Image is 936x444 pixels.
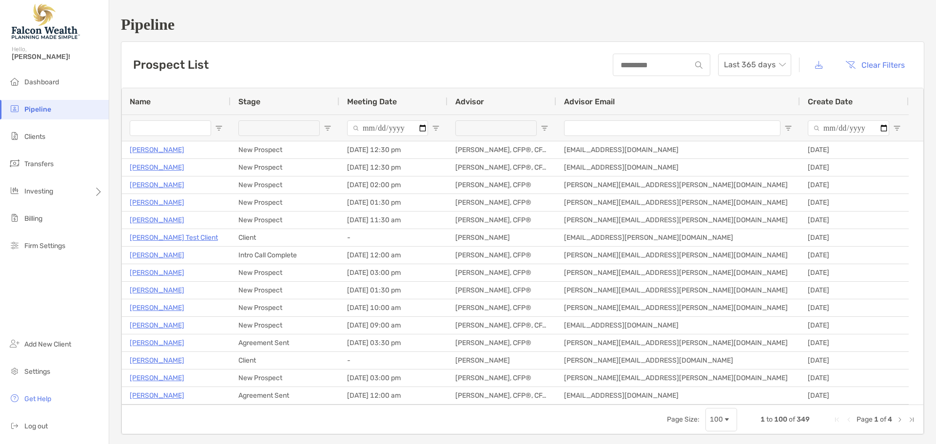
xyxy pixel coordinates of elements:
div: [DATE] 11:30 am [339,212,448,229]
div: [DATE] 12:30 pm [339,141,448,158]
span: Investing [24,187,53,195]
span: 1 [874,415,878,424]
span: 349 [797,415,810,424]
a: [PERSON_NAME] Test Client [130,232,218,244]
div: [EMAIL_ADDRESS][DOMAIN_NAME] [556,159,800,176]
div: [DATE] 12:30 pm [339,159,448,176]
div: [EMAIL_ADDRESS][DOMAIN_NAME] [556,317,800,334]
span: Clients [24,133,45,141]
div: [PERSON_NAME], CFP®, CFA® [448,141,556,158]
div: New Prospect [231,176,339,193]
input: Meeting Date Filter Input [347,120,428,136]
p: [PERSON_NAME] [130,144,184,156]
button: Open Filter Menu [215,124,223,132]
a: [PERSON_NAME] [130,179,184,191]
div: New Prospect [231,159,339,176]
div: [DATE] 01:30 pm [339,194,448,211]
a: [PERSON_NAME] [130,284,184,296]
div: [DATE] [800,334,909,351]
div: [DATE] [800,369,909,386]
a: [PERSON_NAME] [130,354,184,367]
img: investing icon [9,185,20,196]
div: [PERSON_NAME][EMAIL_ADDRESS][PERSON_NAME][DOMAIN_NAME] [556,299,800,316]
button: Clear Filters [838,54,912,76]
div: [PERSON_NAME], CFP® [448,334,556,351]
span: Firm Settings [24,242,65,250]
div: [PERSON_NAME], CFP® [448,299,556,316]
div: [PERSON_NAME][EMAIL_ADDRESS][PERSON_NAME][DOMAIN_NAME] [556,264,800,281]
div: [PERSON_NAME], CFP® [448,369,556,386]
input: Name Filter Input [130,120,211,136]
img: transfers icon [9,157,20,169]
button: Open Filter Menu [893,124,901,132]
div: [DATE] [800,176,909,193]
p: [PERSON_NAME] [130,302,184,314]
div: [PERSON_NAME], CFP®, CFA® [448,387,556,404]
img: clients icon [9,130,20,142]
div: New Prospect [231,141,339,158]
span: Stage [238,97,260,106]
div: [DATE] 12:00 am [339,387,448,404]
span: Add New Client [24,340,71,348]
div: [PERSON_NAME][EMAIL_ADDRESS][PERSON_NAME][DOMAIN_NAME] [556,334,800,351]
a: [PERSON_NAME] [130,214,184,226]
a: [PERSON_NAME] [130,319,184,331]
div: [PERSON_NAME] [448,229,556,246]
div: [DATE] 02:00 pm [339,176,448,193]
img: dashboard icon [9,76,20,87]
span: Create Date [808,97,853,106]
span: 4 [888,415,892,424]
div: [PERSON_NAME], CFP® [448,247,556,264]
span: Settings [24,367,50,376]
div: Client [231,352,339,369]
div: [PERSON_NAME], CFP®, CFA® [448,159,556,176]
div: [DATE] 03:00 pm [339,264,448,281]
button: Open Filter Menu [432,124,440,132]
div: [DATE] 09:00 am [339,317,448,334]
div: [DATE] [800,282,909,299]
div: [DATE] [800,194,909,211]
div: [DATE] 12:00 am [339,247,448,264]
div: - [339,352,448,369]
a: [PERSON_NAME] [130,161,184,174]
div: [PERSON_NAME][EMAIL_ADDRESS][PERSON_NAME][DOMAIN_NAME] [556,194,800,211]
div: [PERSON_NAME], CFP® [448,176,556,193]
div: New Prospect [231,212,339,229]
img: Falcon Wealth Planning Logo [12,4,80,39]
div: [DATE] [800,247,909,264]
p: [PERSON_NAME] [130,249,184,261]
div: [PERSON_NAME][EMAIL_ADDRESS][PERSON_NAME][DOMAIN_NAME] [556,176,800,193]
div: New Prospect [231,194,339,211]
div: [DATE] [800,352,909,369]
h1: Pipeline [121,16,924,34]
a: [PERSON_NAME] [130,389,184,402]
div: New Prospect [231,317,339,334]
a: [PERSON_NAME] [130,196,184,209]
div: - [339,229,448,246]
div: Agreement Sent [231,334,339,351]
div: [PERSON_NAME][EMAIL_ADDRESS][PERSON_NAME][DOMAIN_NAME] [556,212,800,229]
div: [DATE] [800,212,909,229]
input: Advisor Email Filter Input [564,120,780,136]
div: Page Size: [667,415,700,424]
a: [PERSON_NAME] [130,267,184,279]
button: Open Filter Menu [784,124,792,132]
div: [DATE] 03:00 pm [339,369,448,386]
div: [PERSON_NAME], CFP® [448,264,556,281]
div: [PERSON_NAME] [448,352,556,369]
span: Transfers [24,160,54,168]
img: input icon [695,61,702,69]
span: Advisor Email [564,97,615,106]
div: First Page [833,416,841,424]
div: [PERSON_NAME], CFP® [448,282,556,299]
span: Dashboard [24,78,59,86]
span: of [789,415,795,424]
img: logout icon [9,420,20,431]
